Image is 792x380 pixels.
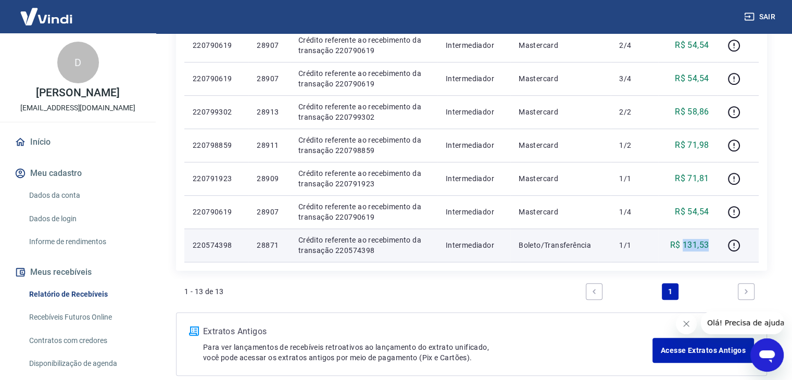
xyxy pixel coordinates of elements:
button: Sair [742,7,780,27]
p: 28913 [257,107,281,117]
p: 220574398 [193,240,240,250]
p: Crédito referente ao recebimento da transação 220798859 [298,135,429,156]
p: Crédito referente ao recebimento da transação 220790619 [298,68,429,89]
p: R$ 131,53 [670,239,709,251]
p: Mastercard [519,140,602,150]
iframe: Fechar mensagem [676,313,697,334]
p: 220798859 [193,140,240,150]
a: Page 1 is your current page [662,283,678,300]
p: 1/1 [619,240,650,250]
p: Boleto/Transferência [519,240,602,250]
a: Relatório de Recebíveis [25,284,143,305]
p: 28911 [257,140,281,150]
p: [EMAIL_ADDRESS][DOMAIN_NAME] [20,103,135,113]
a: Previous page [586,283,602,300]
iframe: Mensagem da empresa [701,311,784,334]
span: Olá! Precisa de ajuda? [6,7,87,16]
p: 220791923 [193,173,240,184]
a: Início [12,131,143,154]
p: 3/4 [619,73,650,84]
p: 220790619 [193,73,240,84]
a: Contratos com credores [25,330,143,351]
p: Mastercard [519,107,602,117]
p: 220790619 [193,40,240,50]
a: Dados de login [25,208,143,230]
p: R$ 54,54 [675,39,709,52]
a: Next page [738,283,755,300]
p: [PERSON_NAME] [36,87,119,98]
p: Intermediador [446,140,502,150]
p: Intermediador [446,207,502,217]
a: Recebíveis Futuros Online [25,307,143,328]
p: 28907 [257,73,281,84]
img: ícone [189,326,199,336]
p: Intermediador [446,107,502,117]
p: R$ 71,81 [675,172,709,185]
p: Crédito referente ao recebimento da transação 220790619 [298,201,429,222]
p: Intermediador [446,40,502,50]
img: Vindi [12,1,80,32]
p: Crédito referente ao recebimento da transação 220799302 [298,102,429,122]
p: Crédito referente ao recebimento da transação 220791923 [298,168,429,189]
button: Meus recebíveis [12,261,143,284]
p: R$ 71,98 [675,139,709,151]
div: D [57,42,99,83]
p: 28907 [257,40,281,50]
p: 220790619 [193,207,240,217]
button: Meu cadastro [12,162,143,185]
p: R$ 54,54 [675,72,709,85]
ul: Pagination [582,279,759,304]
a: Disponibilização de agenda [25,353,143,374]
p: R$ 54,54 [675,206,709,218]
p: Mastercard [519,173,602,184]
p: 28871 [257,240,281,250]
iframe: Botão para abrir a janela de mensagens [750,338,784,372]
p: Intermediador [446,240,502,250]
p: 28907 [257,207,281,217]
p: 220799302 [193,107,240,117]
p: R$ 58,86 [675,106,709,118]
p: Para ver lançamentos de recebíveis retroativos ao lançamento do extrato unificado, você pode aces... [203,342,652,363]
p: Mastercard [519,40,602,50]
p: Mastercard [519,207,602,217]
p: 1/1 [619,173,650,184]
p: Intermediador [446,73,502,84]
p: Crédito referente ao recebimento da transação 220790619 [298,35,429,56]
p: Extratos Antigos [203,325,652,338]
p: 1/2 [619,140,650,150]
p: Mastercard [519,73,602,84]
a: Acesse Extratos Antigos [652,338,754,363]
a: Dados da conta [25,185,143,206]
p: 28909 [257,173,281,184]
p: 2/4 [619,40,650,50]
p: 1 - 13 de 13 [184,286,224,297]
p: 1/4 [619,207,650,217]
a: Informe de rendimentos [25,231,143,252]
p: Intermediador [446,173,502,184]
p: Crédito referente ao recebimento da transação 220574398 [298,235,429,256]
p: 2/2 [619,107,650,117]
